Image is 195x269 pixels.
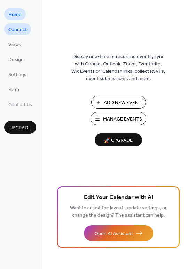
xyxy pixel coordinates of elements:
span: Edit Your Calendar with AI [84,193,153,203]
a: Connect [4,23,31,35]
span: Display one-time or recurring events, sync with Google, Outlook, Zoom, Eventbrite, Wix Events or ... [71,53,165,82]
a: Design [4,53,28,65]
button: 🚀 Upgrade [95,133,142,146]
button: Add New Event [91,96,146,109]
span: Open AI Assistant [94,230,133,238]
span: Add New Event [104,99,142,107]
a: Settings [4,68,31,80]
span: Upgrade [9,124,31,132]
button: Upgrade [4,121,36,134]
span: Want to adjust the layout, update settings, or change the design? The assistant can help. [70,203,167,220]
a: Contact Us [4,99,36,110]
a: Home [4,8,26,20]
button: Open AI Assistant [84,225,153,241]
span: Contact Us [8,101,32,109]
span: Form [8,86,19,94]
span: Home [8,11,22,19]
span: Settings [8,71,26,79]
a: Form [4,83,23,95]
span: Views [8,41,21,49]
a: Views [4,38,25,50]
button: Manage Events [91,112,146,125]
span: Manage Events [103,116,142,123]
span: 🚀 Upgrade [99,136,138,145]
span: Connect [8,26,27,34]
span: Design [8,56,24,64]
